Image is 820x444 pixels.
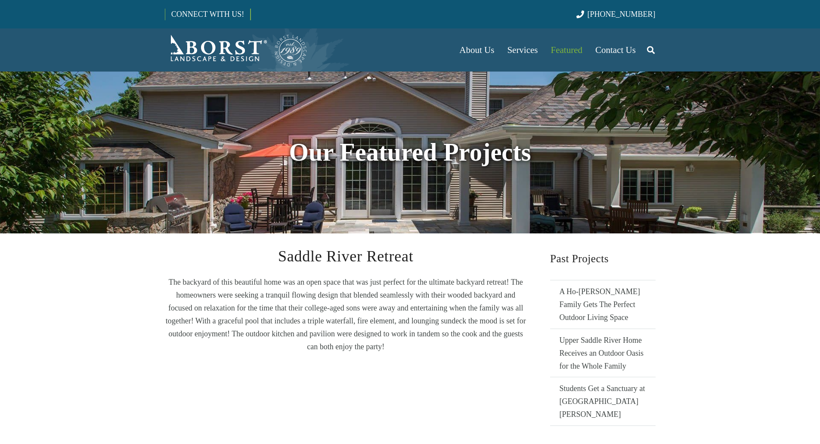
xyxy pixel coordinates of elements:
[550,280,656,329] a: A Ho-[PERSON_NAME] Family Gets The Perfect Outdoor Living Space
[595,45,636,55] span: Contact Us
[642,39,659,61] a: Search
[550,249,656,268] h2: Past Projects
[588,10,656,19] span: [PHONE_NUMBER]
[165,276,527,353] p: The backyard of this beautiful home was an open space that was just perfect for the ultimate back...
[550,377,656,425] a: Students Get a Sanctuary at [GEOGRAPHIC_DATA][PERSON_NAME]
[545,28,589,71] a: Featured
[551,45,582,55] span: Featured
[165,33,308,67] a: Borst-Logo
[507,45,538,55] span: Services
[165,4,250,25] a: CONNECT WITH US!
[501,28,544,71] a: Services
[576,10,655,19] a: [PHONE_NUMBER]
[289,138,531,166] strong: Our Featured Projects
[589,28,642,71] a: Contact Us
[453,28,501,71] a: About Us
[165,249,527,264] h2: Saddle River Retreat
[550,329,656,377] a: Upper Saddle River Home Receives an Outdoor Oasis for the Whole Family
[459,45,494,55] span: About Us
